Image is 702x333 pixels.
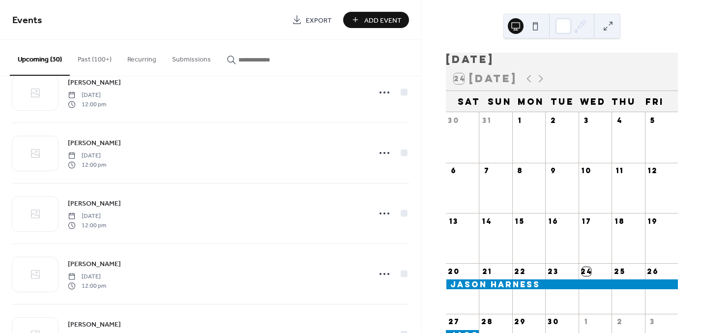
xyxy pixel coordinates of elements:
button: Submissions [164,40,219,75]
span: [PERSON_NAME] [68,320,121,330]
div: 29 [516,317,525,326]
div: 11 [615,166,624,175]
span: [PERSON_NAME] [68,259,121,270]
span: 12:00 pm [68,221,106,230]
span: [DATE] [68,151,106,160]
div: 6 [449,166,458,175]
div: 21 [482,267,491,276]
div: 5 [648,116,657,124]
div: 30 [449,116,458,124]
div: 28 [482,317,491,326]
a: Export [285,12,339,28]
span: 12:00 pm [68,160,106,169]
div: 1 [516,116,525,124]
div: 15 [516,216,525,225]
span: 12:00 pm [68,281,106,290]
div: 17 [582,216,591,225]
div: Sat [454,91,485,112]
a: [PERSON_NAME] [68,198,121,209]
span: [PERSON_NAME] [68,138,121,149]
div: 27 [449,317,458,326]
span: Add Event [364,15,402,26]
div: Fri [639,91,670,112]
div: 4 [615,116,624,124]
button: Add Event [343,12,409,28]
div: 7 [482,166,491,175]
div: 8 [516,166,525,175]
span: [PERSON_NAME] [68,199,121,209]
button: Recurring [119,40,164,75]
div: 24 [582,267,591,276]
div: Sun [485,91,516,112]
span: Export [306,15,332,26]
a: [PERSON_NAME] [68,258,121,270]
div: 9 [549,166,557,175]
div: 14 [482,216,491,225]
a: [PERSON_NAME] [68,137,121,149]
div: 1 [582,317,591,326]
div: 25 [615,267,624,276]
div: 22 [516,267,525,276]
div: 10 [582,166,591,175]
div: Tue [547,91,578,112]
a: [PERSON_NAME] [68,319,121,330]
div: 31 [482,116,491,124]
span: [DATE] [68,212,106,221]
span: Events [12,11,42,30]
div: 3 [648,317,657,326]
div: 2 [615,317,624,326]
div: 13 [449,216,458,225]
div: 20 [449,267,458,276]
div: Wed [578,91,609,112]
a: [PERSON_NAME] [68,77,121,88]
span: [DATE] [68,91,106,100]
div: Jason Harness [446,279,678,289]
span: [DATE] [68,272,106,281]
div: 16 [549,216,557,225]
button: Upcoming (30) [10,40,70,76]
span: [PERSON_NAME] [68,78,121,88]
div: 26 [648,267,657,276]
div: 2 [549,116,557,124]
div: [DATE] [446,53,678,67]
span: 12:00 pm [68,100,106,109]
div: 23 [549,267,557,276]
div: 30 [549,317,557,326]
div: 19 [648,216,657,225]
div: Thu [609,91,640,112]
div: Mon [515,91,547,112]
div: 18 [615,216,624,225]
div: 3 [582,116,591,124]
button: Past (100+) [70,40,119,75]
div: 12 [648,166,657,175]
